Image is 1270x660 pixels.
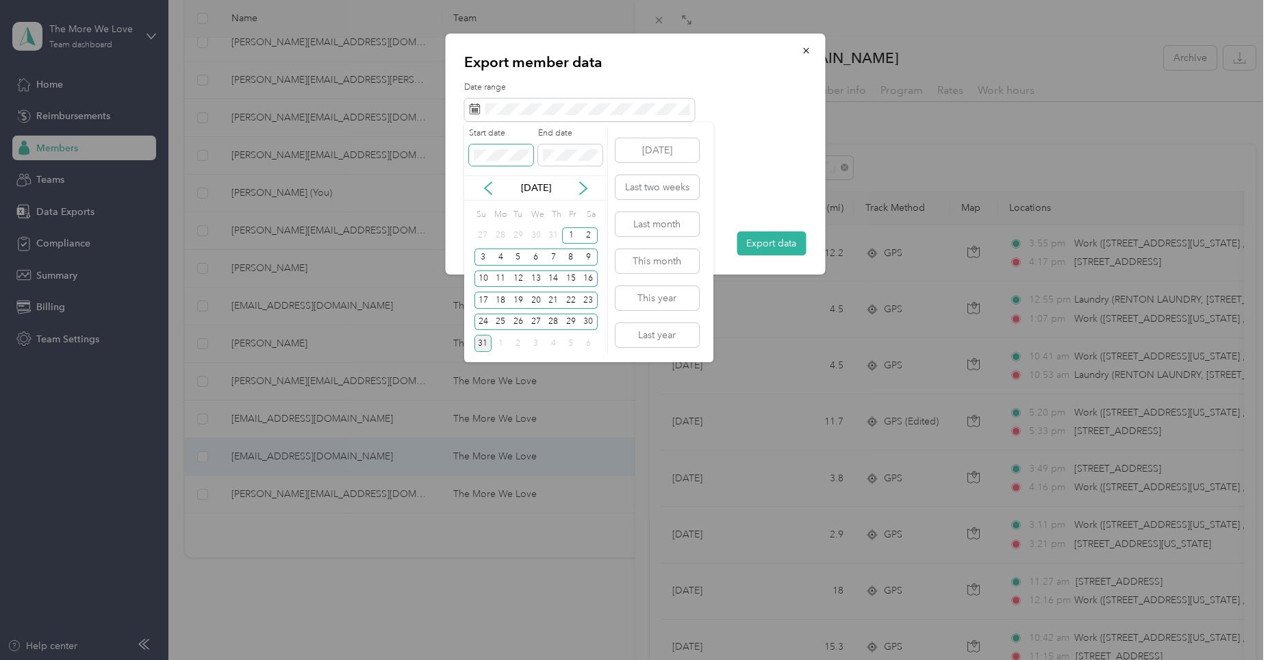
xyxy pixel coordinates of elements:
[538,127,602,140] label: End date
[492,270,509,288] div: 11
[509,314,527,331] div: 26
[474,205,487,225] div: Su
[464,81,806,94] label: Date range
[509,227,527,244] div: 29
[509,335,527,352] div: 2
[527,292,545,309] div: 20
[580,270,598,288] div: 16
[567,205,580,225] div: Fr
[492,249,509,266] div: 4
[492,292,509,309] div: 18
[474,292,492,309] div: 17
[615,175,699,199] button: Last two weeks
[562,249,580,266] div: 8
[527,314,545,331] div: 27
[492,205,507,225] div: Mo
[474,314,492,331] div: 24
[615,286,699,310] button: This year
[464,53,806,72] p: Export member data
[544,270,562,288] div: 14
[507,181,565,195] p: [DATE]
[737,231,806,255] button: Export data
[580,227,598,244] div: 2
[549,205,562,225] div: Th
[580,249,598,266] div: 9
[529,205,545,225] div: We
[492,314,509,331] div: 25
[615,138,699,162] button: [DATE]
[469,127,533,140] label: Start date
[562,314,580,331] div: 29
[1193,583,1270,660] iframe: Everlance-gr Chat Button Frame
[562,227,580,244] div: 1
[544,249,562,266] div: 7
[527,249,545,266] div: 6
[474,227,492,244] div: 27
[562,335,580,352] div: 5
[474,335,492,352] div: 31
[509,249,527,266] div: 5
[511,205,524,225] div: Tu
[509,292,527,309] div: 19
[580,335,598,352] div: 6
[562,292,580,309] div: 22
[615,249,699,273] button: This month
[492,227,509,244] div: 28
[544,292,562,309] div: 21
[474,249,492,266] div: 3
[615,212,699,236] button: Last month
[527,270,545,288] div: 13
[615,323,699,347] button: Last year
[474,270,492,288] div: 10
[492,335,509,352] div: 1
[580,314,598,331] div: 30
[527,335,545,352] div: 3
[562,270,580,288] div: 15
[544,227,562,244] div: 31
[544,335,562,352] div: 4
[585,205,598,225] div: Sa
[580,292,598,309] div: 23
[509,270,527,288] div: 12
[544,314,562,331] div: 28
[527,227,545,244] div: 30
